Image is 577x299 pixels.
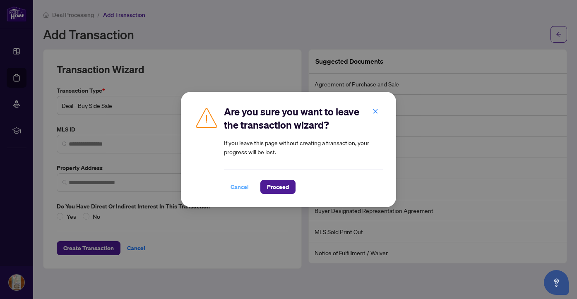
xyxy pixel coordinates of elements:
h2: Are you sure you want to leave the transaction wizard? [224,105,383,132]
button: Open asap [544,270,569,295]
span: close [373,108,378,114]
article: If you leave this page without creating a transaction, your progress will be lost. [224,138,383,156]
span: Cancel [231,180,249,194]
button: Proceed [260,180,296,194]
button: Cancel [224,180,255,194]
span: Proceed [267,180,289,194]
